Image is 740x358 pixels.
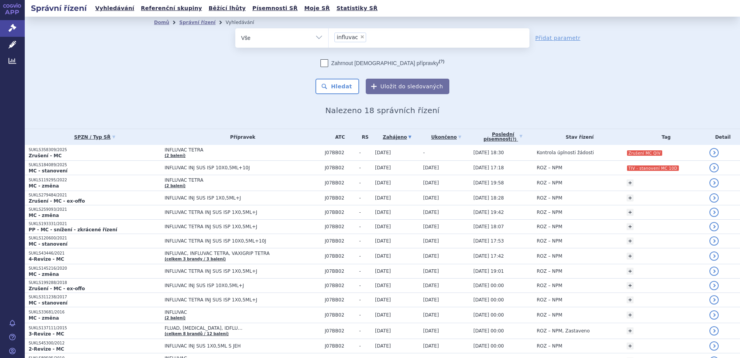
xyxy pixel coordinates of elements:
p: SUKLS145216/2020 [29,266,161,271]
span: [DATE] 00:00 [473,328,504,334]
input: influvac [368,32,373,42]
a: + [627,296,634,303]
span: [DATE] [375,224,391,229]
span: ROZ – NPM [537,180,562,186]
p: SUKLS43446/2021 [29,251,161,256]
a: + [627,194,634,201]
a: Poslednípísemnost(?) [473,129,533,145]
a: detail [709,251,719,261]
span: [DATE] [375,328,391,334]
span: [DATE] 19:01 [473,268,504,274]
p: SUKLS137111/2015 [29,325,161,331]
span: [DATE] [375,297,391,303]
span: J07BB02 [325,165,355,170]
p: SUKLS184089/2025 [29,162,161,168]
span: [DATE] 17:42 [473,253,504,259]
span: [DATE] [375,210,391,215]
span: [DATE] 00:00 [473,343,504,349]
span: [DATE] [375,283,391,288]
span: ROZ – NPM, Zastaveno [537,328,590,334]
i: Zrušení MC QIV [627,150,662,156]
p: SUKLS120600/2021 [29,236,161,241]
span: - [359,195,371,201]
span: [DATE] 18:07 [473,224,504,229]
span: [DATE] [423,180,439,186]
a: Referenční skupiny [139,3,204,14]
span: J07BB02 [325,253,355,259]
strong: Zrušení - MC - ex-offo [29,198,85,204]
a: Vyhledávání [93,3,137,14]
span: [DATE] [423,312,439,318]
span: J07BB02 [325,180,355,186]
span: J07BB02 [325,150,355,155]
span: [DATE] 17:18 [473,165,504,170]
span: [DATE] [423,165,439,170]
a: Moje SŘ [302,3,332,14]
span: - [359,268,371,274]
span: INFLUVAC INJ SUS ISP 10X0,5ML+10J [164,165,321,170]
span: J07BB02 [325,268,355,274]
a: Písemnosti SŘ [250,3,300,14]
span: [DATE] 00:00 [473,283,504,288]
a: Správní řízení [179,20,216,25]
th: Stav řízení [533,129,623,145]
span: FLUAD, [MEDICAL_DATA], IDFLU… [164,325,321,331]
span: × [360,34,365,39]
a: (celkem 8 brandů / 12 balení) [164,332,229,336]
strong: MC - změna [29,183,59,189]
strong: MC - změna [29,213,59,218]
a: detail [709,163,719,172]
span: J07BB02 [325,283,355,288]
button: Hledat [315,79,359,94]
span: ROZ – NPM [537,224,562,229]
a: + [627,327,634,334]
strong: 4-Revize - MC [29,256,64,262]
p: SUKLS358309/2025 [29,147,161,153]
span: J07BB02 [325,297,355,303]
a: detail [709,222,719,231]
span: ROZ – NPM [537,343,562,349]
span: ROZ – NPM [537,253,562,259]
a: detail [709,310,719,320]
h2: Správní řízení [25,3,93,14]
p: SUKLS45300/2012 [29,341,161,346]
a: detail [709,236,719,246]
span: ROZ – NPM [537,283,562,288]
span: ROZ – NPM [537,195,562,201]
span: J07BB02 [325,195,355,201]
span: [DATE] [375,238,391,244]
a: detail [709,178,719,188]
span: J07BB02 [325,238,355,244]
th: RS [355,129,371,145]
span: INFLUVAC TETRA [164,147,321,153]
span: INFLUVAC INJ SUS ISP 10X0,5ML+J [164,283,321,288]
span: INFLUVAC TETRA INJ SUS ISP 1X0,5ML+J [164,224,321,229]
span: [DATE] [375,195,391,201]
span: Kontrola úplnosti žádosti [537,150,594,155]
span: [DATE] [423,328,439,334]
span: INFLUVAC INJ SUS ISP 1X0,5ML+J [164,195,321,201]
span: INFLUVAC TETRA INJ SUS ISP 10X0,5ML+10J [164,238,321,244]
a: Přidat parametr [535,34,581,42]
span: [DATE] [375,268,391,274]
span: [DATE] [423,195,439,201]
span: INFLUVAC, INFLUVAC TETRA, VAXIGRIP TETRA [164,251,321,256]
a: detail [709,326,719,336]
a: detail [709,193,719,203]
a: Statistiky SŘ [334,3,380,14]
span: - [359,150,371,155]
span: [DATE] [375,343,391,349]
a: + [627,343,634,349]
p: SUKLS119295/2022 [29,177,161,183]
span: J07BB02 [325,328,355,334]
p: SUKLS259093/2021 [29,207,161,212]
label: Zahrnout [DEMOGRAPHIC_DATA] přípravky [320,59,444,67]
span: [DATE] [423,343,439,349]
a: (celkem 3 brandy / 3 balení) [164,257,226,261]
p: SUKLS311238/2017 [29,294,161,300]
span: - [359,283,371,288]
span: - [359,253,371,259]
span: INFLUVAC INJ SUS 1X0,5ML S JEH [164,343,321,349]
span: Nalezeno 18 správních řízení [325,106,439,115]
span: ROZ – NPM [537,165,562,170]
